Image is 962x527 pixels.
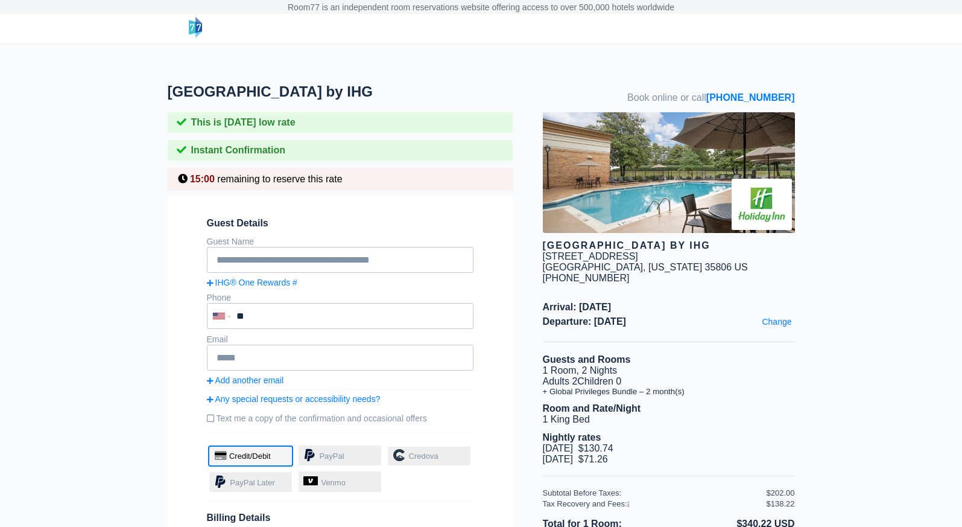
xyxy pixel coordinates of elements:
li: 1 Room, 2 Nights [543,365,795,376]
li: 1 King Bed [543,414,795,425]
a: Add another email [207,375,473,385]
img: Brand logo for Holiday Inn Research Park by IHG [732,179,792,230]
a: Change [759,314,794,330]
span: Departure: [DATE] [543,316,795,327]
b: Nightly rates [543,432,601,442]
span: [GEOGRAPHIC_DATA], [543,262,646,272]
div: This is [DATE] low rate [168,112,513,133]
img: venmo-logo.svg [303,476,318,485]
li: + Global Privileges Bundle – 2 month(s) [543,387,795,396]
div: Tax Recovery and Fees: [543,499,767,508]
span: Book online or call [627,92,794,103]
label: Text me a copy of the confirmation and occasional offers [207,409,473,428]
span: [DATE] $130.74 [543,443,613,453]
span: [US_STATE] [648,262,702,272]
label: Email [207,334,228,344]
div: [STREET_ADDRESS] [543,251,638,262]
span: [DATE] $71.26 [543,454,608,464]
h1: [GEOGRAPHIC_DATA] by IHG [168,83,543,100]
span: Children 0 [577,376,621,386]
div: [GEOGRAPHIC_DATA] by IHG [543,240,795,251]
a: IHG® One Rewards # [207,278,473,287]
span: PayPal [319,452,344,461]
b: Guests and Rooms [543,354,631,365]
li: Adults 2 [543,376,795,387]
b: Room and Rate/Night [543,403,641,414]
img: hotel image [543,112,795,233]
span: US [735,262,748,272]
label: Phone [207,293,231,302]
span: Billing Details [207,513,473,523]
img: logo-header-small.png [189,17,202,38]
a: Any special requests or accessibility needs? [207,394,473,404]
div: Subtotal Before Taxes: [543,488,767,497]
span: Guest Details [207,218,473,229]
div: United States: +1 [208,304,233,328]
span: Arrival: [DATE] [543,302,795,313]
a: [PHONE_NUMBER] [706,92,795,103]
span: 15:00 [190,174,215,184]
div: $202.00 [767,488,795,497]
span: 35806 [705,262,732,272]
span: Venmo [321,478,345,487]
span: PayPal Later [230,478,274,487]
span: Credit/Debit [229,452,271,461]
div: $138.22 [767,499,795,508]
span: remaining to reserve this rate [217,174,342,184]
span: Credova [409,452,438,461]
label: Guest Name [207,237,255,246]
div: [PHONE_NUMBER] [543,273,795,284]
div: Instant Confirmation [168,140,513,161]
